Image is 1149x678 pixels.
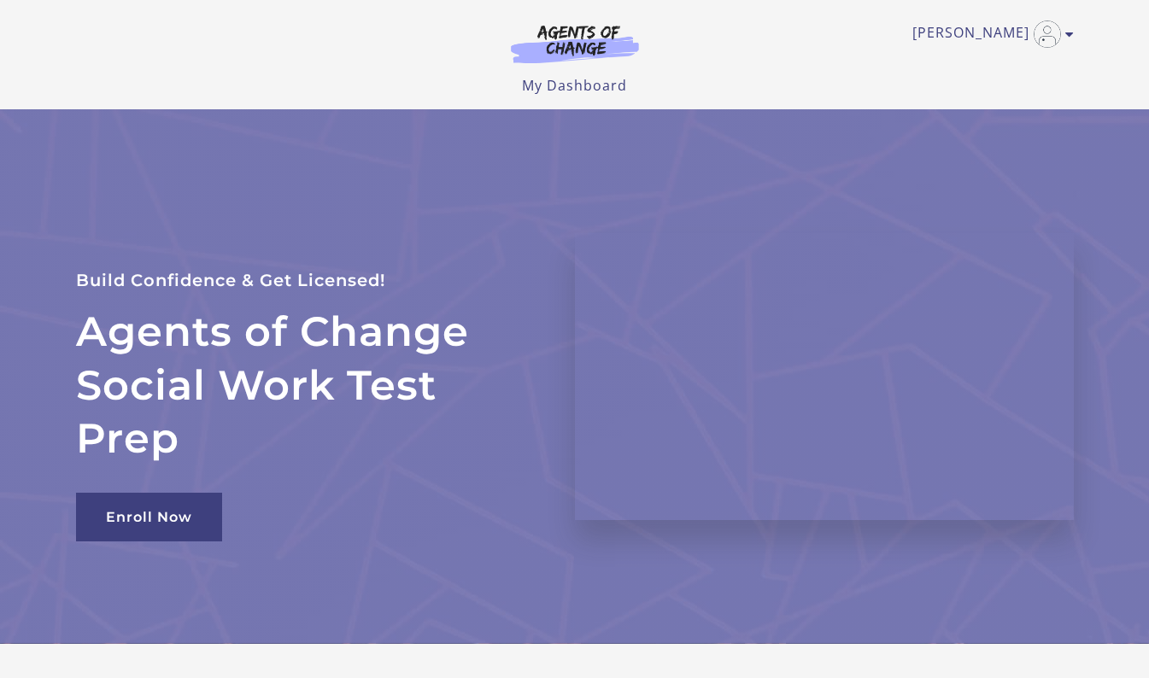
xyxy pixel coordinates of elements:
[76,266,534,295] p: Build Confidence & Get Licensed!
[912,20,1065,48] a: Toggle menu
[493,24,657,63] img: Agents of Change Logo
[76,305,534,465] h2: Agents of Change Social Work Test Prep
[76,493,222,541] a: Enroll Now
[522,76,627,95] a: My Dashboard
